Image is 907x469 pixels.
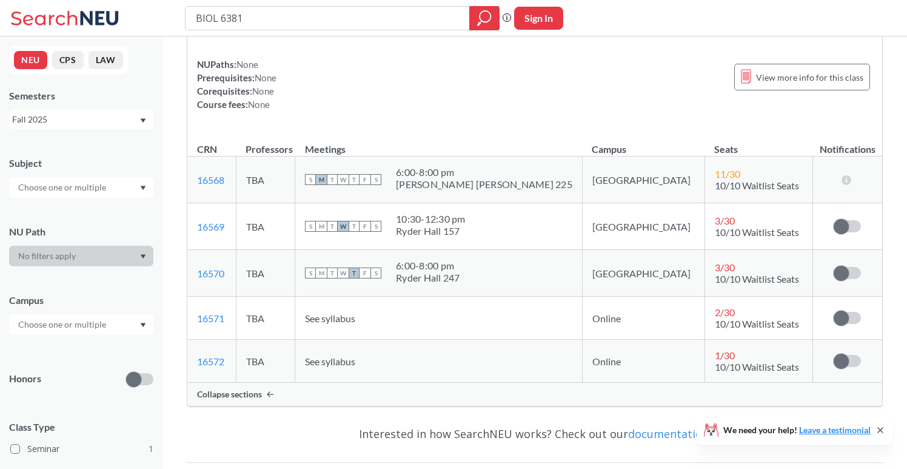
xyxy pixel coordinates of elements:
span: S [305,221,316,232]
svg: Dropdown arrow [140,186,146,191]
span: W [338,174,349,185]
td: Online [582,340,705,383]
span: None [248,99,270,110]
span: 10/10 Waitlist Seats [715,361,799,373]
svg: magnifying glass [477,10,492,27]
div: Dropdown arrow [9,177,153,198]
input: Class, professor, course number, "phrase" [195,8,461,29]
div: Dropdown arrow [9,246,153,266]
a: 16570 [197,268,224,279]
span: M [316,268,327,278]
span: M [316,174,327,185]
a: Leave a testimonial [799,425,871,435]
span: S [370,174,381,185]
button: LAW [89,51,123,69]
div: Fall 2025Dropdown arrow [9,110,153,129]
span: None [236,59,258,70]
span: F [360,268,370,278]
a: 16568 [197,174,224,186]
td: [GEOGRAPHIC_DATA] [582,250,705,297]
a: 16572 [197,356,224,367]
th: Seats [705,130,812,157]
span: T [327,268,338,278]
span: S [370,221,381,232]
div: Subject [9,157,153,170]
div: Collapse sections [187,383,882,406]
div: Dropdown arrow [9,314,153,335]
span: T [349,174,360,185]
span: T [349,268,360,278]
span: W [338,221,349,232]
span: We need your help! [723,426,871,434]
span: 11 / 30 [715,168,740,180]
span: W [338,268,349,278]
div: Fall 2025 [12,113,139,126]
span: None [252,86,274,96]
div: Interested in how SearchNEU works? Check out our [187,416,883,451]
div: NUPaths: Prerequisites: Corequisites: Course fees: [197,58,276,111]
span: 10/10 Waitlist Seats [715,180,799,191]
td: Online [582,297,705,340]
span: S [305,268,316,278]
span: 10/10 Waitlist Seats [715,318,799,329]
div: 6:00 - 8:00 pm [396,166,572,178]
div: NU Path [9,225,153,238]
div: Ryder Hall 157 [396,225,466,237]
span: 10/10 Waitlist Seats [715,226,799,238]
button: CPS [52,51,84,69]
span: 3 / 30 [715,261,735,273]
td: TBA [236,157,295,203]
span: 1 / 30 [715,349,735,361]
td: [GEOGRAPHIC_DATA] [582,203,705,250]
label: Seminar [10,441,153,457]
span: None [255,72,276,83]
span: Collapse sections [197,389,262,400]
div: Semesters [9,89,153,103]
div: magnifying glass [469,6,500,30]
span: T [327,174,338,185]
p: Honors [9,372,41,386]
span: T [327,221,338,232]
span: 10/10 Waitlist Seats [715,273,799,285]
span: 3 / 30 [715,215,735,226]
div: Campus [9,294,153,307]
span: F [360,174,370,185]
a: 16571 [197,312,224,324]
svg: Dropdown arrow [140,118,146,123]
span: See syllabus [305,356,355,367]
th: Campus [582,130,705,157]
span: 2 / 30 [715,306,735,318]
span: View more info for this class [756,70,863,85]
span: S [370,268,381,278]
span: See syllabus [305,312,355,324]
div: 10:30 - 12:30 pm [396,213,466,225]
td: [GEOGRAPHIC_DATA] [582,157,705,203]
input: Choose one or multiple [12,180,114,195]
button: NEU [14,51,47,69]
div: CRN [197,143,217,156]
div: [PERSON_NAME] [PERSON_NAME] 225 [396,178,572,191]
svg: Dropdown arrow [140,254,146,259]
td: TBA [236,203,295,250]
span: F [360,221,370,232]
a: documentation! [628,427,711,441]
th: Meetings [295,130,583,157]
th: Notifications [812,130,882,157]
a: 16569 [197,221,224,232]
input: Choose one or multiple [12,317,114,332]
span: 1 [149,442,153,456]
td: TBA [236,297,295,340]
span: T [349,221,360,232]
span: M [316,221,327,232]
div: 6:00 - 8:00 pm [396,260,460,272]
svg: Dropdown arrow [140,323,146,328]
td: TBA [236,250,295,297]
div: Ryder Hall 247 [396,272,460,284]
td: TBA [236,340,295,383]
span: Class Type [9,420,153,434]
button: Sign In [514,7,563,30]
th: Professors [236,130,295,157]
span: S [305,174,316,185]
